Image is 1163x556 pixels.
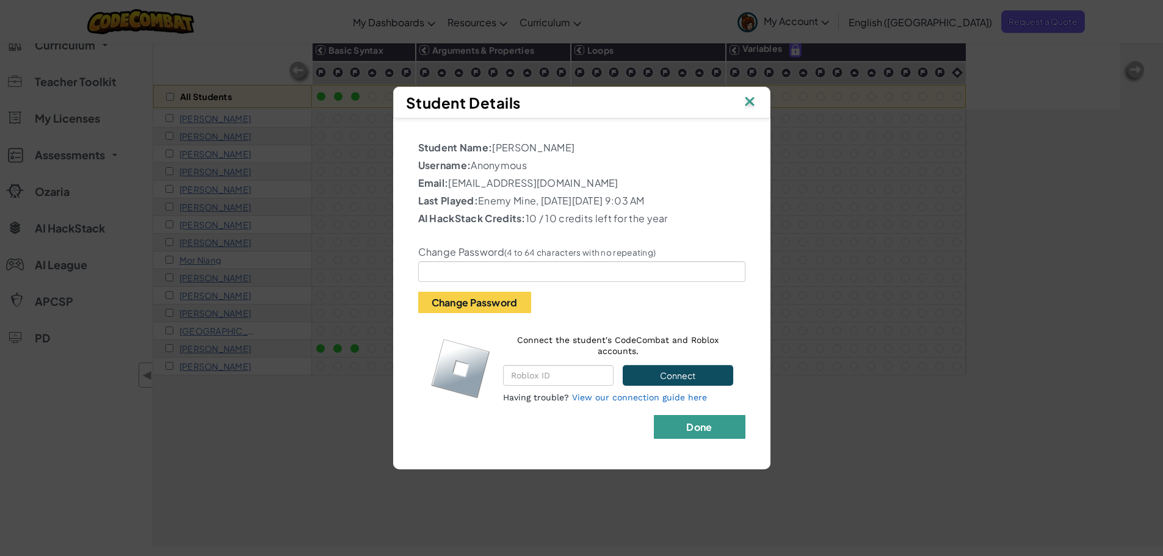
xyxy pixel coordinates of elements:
[503,365,614,386] input: Roblox ID
[418,194,479,207] b: Last Played:
[406,93,521,112] span: Student Details
[418,158,745,173] p: Anonymous
[418,141,493,154] b: Student Name:
[430,338,491,399] img: roblox-logo.svg
[418,211,745,226] p: 10 / 10 credits left for the year
[418,212,526,225] b: AI HackStack Credits:
[654,415,745,439] button: Done
[572,392,707,402] a: View our connection guide here
[418,176,449,189] b: Email:
[418,140,745,155] p: [PERSON_NAME]
[686,421,712,433] b: Done
[623,365,733,386] button: Connect
[503,334,733,356] p: Connect the student's CodeCombat and Roblox accounts.
[418,246,656,258] label: Change Password
[418,292,531,313] button: Change Password
[418,193,745,208] p: Enemy Mine, [DATE][DATE] 9:03 AM
[418,159,471,171] b: Username:
[503,392,569,402] span: Having trouble?
[504,247,656,258] small: (4 to 64 characters with no repeating)
[418,176,745,190] p: [EMAIL_ADDRESS][DOMAIN_NAME]
[742,93,758,112] img: IconClose.svg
